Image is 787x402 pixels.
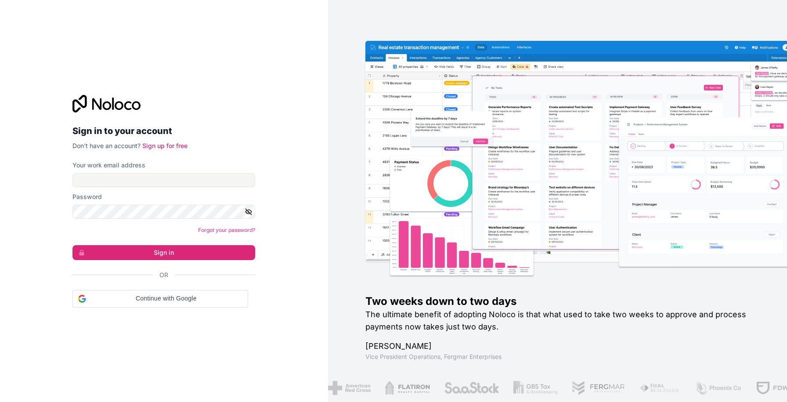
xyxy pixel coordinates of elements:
[639,381,681,395] img: /assets/fiera-fwj2N5v4.png
[385,381,430,395] img: /assets/flatiron-C8eUkumj.png
[572,381,625,395] img: /assets/fergmar-CudnrXN5.png
[198,227,255,233] a: Forgot your password?
[90,294,242,303] span: Continue with Google
[695,381,742,395] img: /assets/phoenix-BREaitsQ.png
[513,381,558,395] img: /assets/gbstax-C-GtDUiK.png
[444,381,499,395] img: /assets/saastock-C6Zbiodz.png
[365,340,759,352] h1: [PERSON_NAME]
[142,142,188,149] a: Sign up for free
[72,142,141,149] span: Don't have an account?
[72,173,255,187] input: Email address
[365,294,759,308] h1: Two weeks down to two days
[328,381,371,395] img: /assets/american-red-cross-BAupjrZR.png
[72,290,248,308] div: Continue with Google
[72,192,102,201] label: Password
[72,245,255,260] button: Sign in
[72,205,255,219] input: Password
[72,161,145,170] label: Your work email address
[159,271,168,279] span: Or
[365,352,759,361] h1: Vice President Operations , Fergmar Enterprises
[72,123,255,139] h2: Sign in to your account
[365,308,759,333] h2: The ultimate benefit of adopting Noloco is that what used to take two weeks to approve and proces...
